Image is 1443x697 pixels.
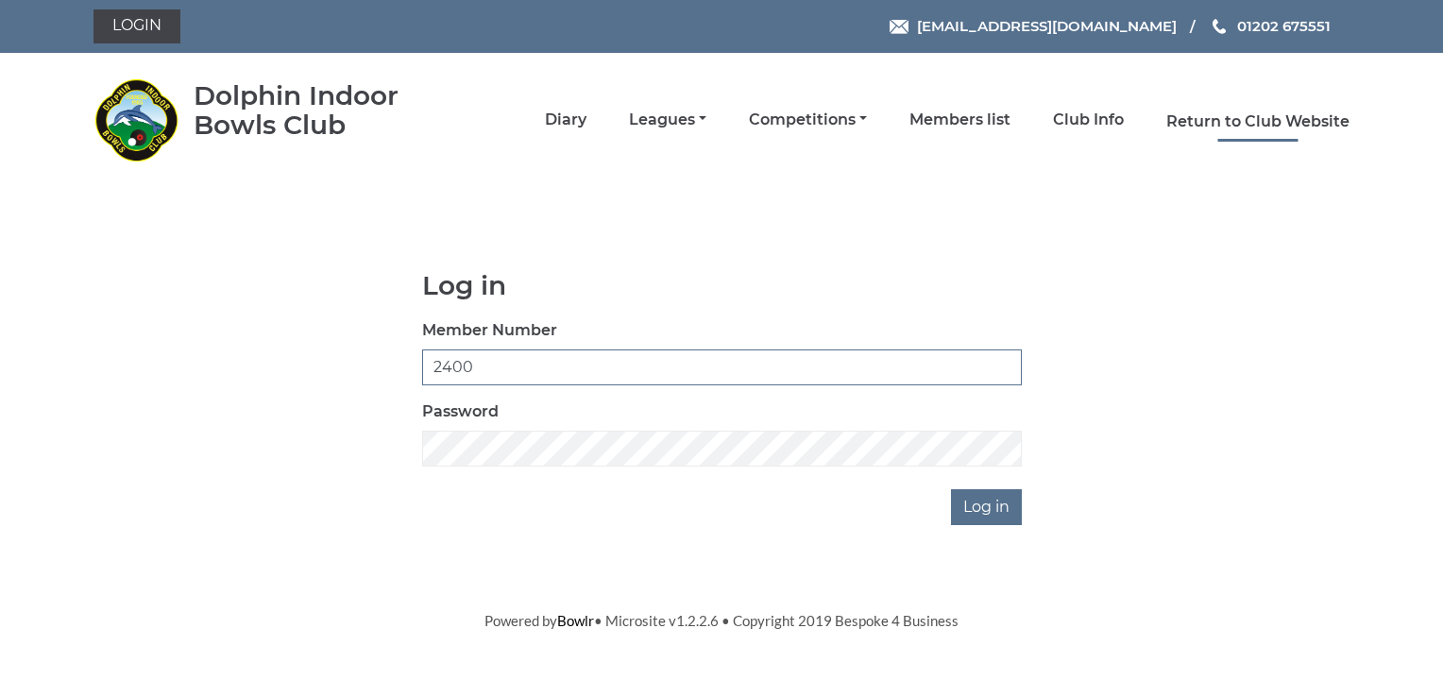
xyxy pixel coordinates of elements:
[484,612,959,629] span: Powered by • Microsite v1.2.2.6 • Copyright 2019 Bespoke 4 Business
[557,612,594,629] a: Bowlr
[890,15,1177,37] a: Email [EMAIL_ADDRESS][DOMAIN_NAME]
[1210,15,1331,37] a: Phone us 01202 675551
[890,20,908,34] img: Email
[629,110,706,130] a: Leagues
[422,319,557,342] label: Member Number
[1213,19,1226,34] img: Phone us
[422,400,499,423] label: Password
[951,489,1022,525] input: Log in
[1237,17,1331,35] span: 01202 675551
[545,110,586,130] a: Diary
[909,110,1010,130] a: Members list
[422,271,1022,300] h1: Log in
[917,17,1177,35] span: [EMAIL_ADDRESS][DOMAIN_NAME]
[1166,111,1350,132] a: Return to Club Website
[93,9,180,43] a: Login
[749,110,867,130] a: Competitions
[93,77,178,162] img: Dolphin Indoor Bowls Club
[1053,110,1124,130] a: Club Info
[194,81,453,140] div: Dolphin Indoor Bowls Club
